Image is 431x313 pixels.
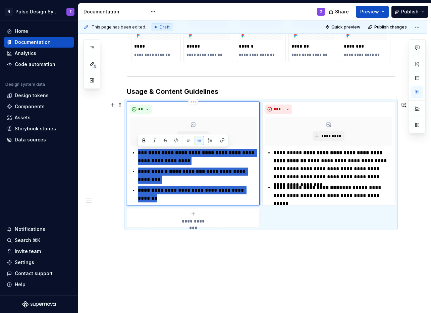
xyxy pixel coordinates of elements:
[15,281,25,288] div: Help
[4,279,74,290] button: Help
[366,22,410,32] button: Publish changes
[15,136,46,143] div: Data sources
[391,6,428,18] button: Publish
[15,226,45,233] div: Notifications
[4,26,74,37] a: Home
[323,22,363,32] button: Quick preview
[160,24,170,30] span: Draft
[4,112,74,123] a: Assets
[335,8,349,15] span: Share
[1,4,76,19] button: NPulse Design SystemZ
[4,37,74,48] a: Documentation
[15,103,45,110] div: Components
[4,268,74,279] button: Contact support
[5,8,13,16] div: N
[4,48,74,59] a: Analytics
[15,39,51,46] div: Documentation
[401,8,419,15] span: Publish
[15,92,49,99] div: Design tokens
[320,9,322,14] div: Z
[92,64,97,69] span: 3
[15,28,28,35] div: Home
[15,270,53,277] div: Contact support
[15,248,41,255] div: Invite team
[325,6,353,18] button: Share
[356,6,389,18] button: Preview
[4,235,74,246] button: Search ⌘K
[15,125,56,132] div: Storybook stories
[4,101,74,112] a: Components
[4,90,74,101] a: Design tokens
[15,114,31,121] div: Assets
[15,50,36,57] div: Analytics
[22,301,56,308] svg: Supernova Logo
[4,246,74,257] a: Invite team
[127,87,395,96] h3: Usage & Content Guidelines
[92,24,146,30] span: This page has been edited.
[84,8,147,15] div: Documentation
[15,237,40,244] div: Search ⌘K
[4,224,74,235] button: Notifications
[374,24,407,30] span: Publish changes
[15,8,58,15] div: Pulse Design System
[4,59,74,70] a: Code automation
[4,123,74,134] a: Storybook stories
[4,257,74,268] a: Settings
[360,8,379,15] span: Preview
[69,9,72,14] div: Z
[15,259,34,266] div: Settings
[5,82,45,87] div: Design system data
[15,61,55,68] div: Code automation
[4,134,74,145] a: Data sources
[331,24,360,30] span: Quick preview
